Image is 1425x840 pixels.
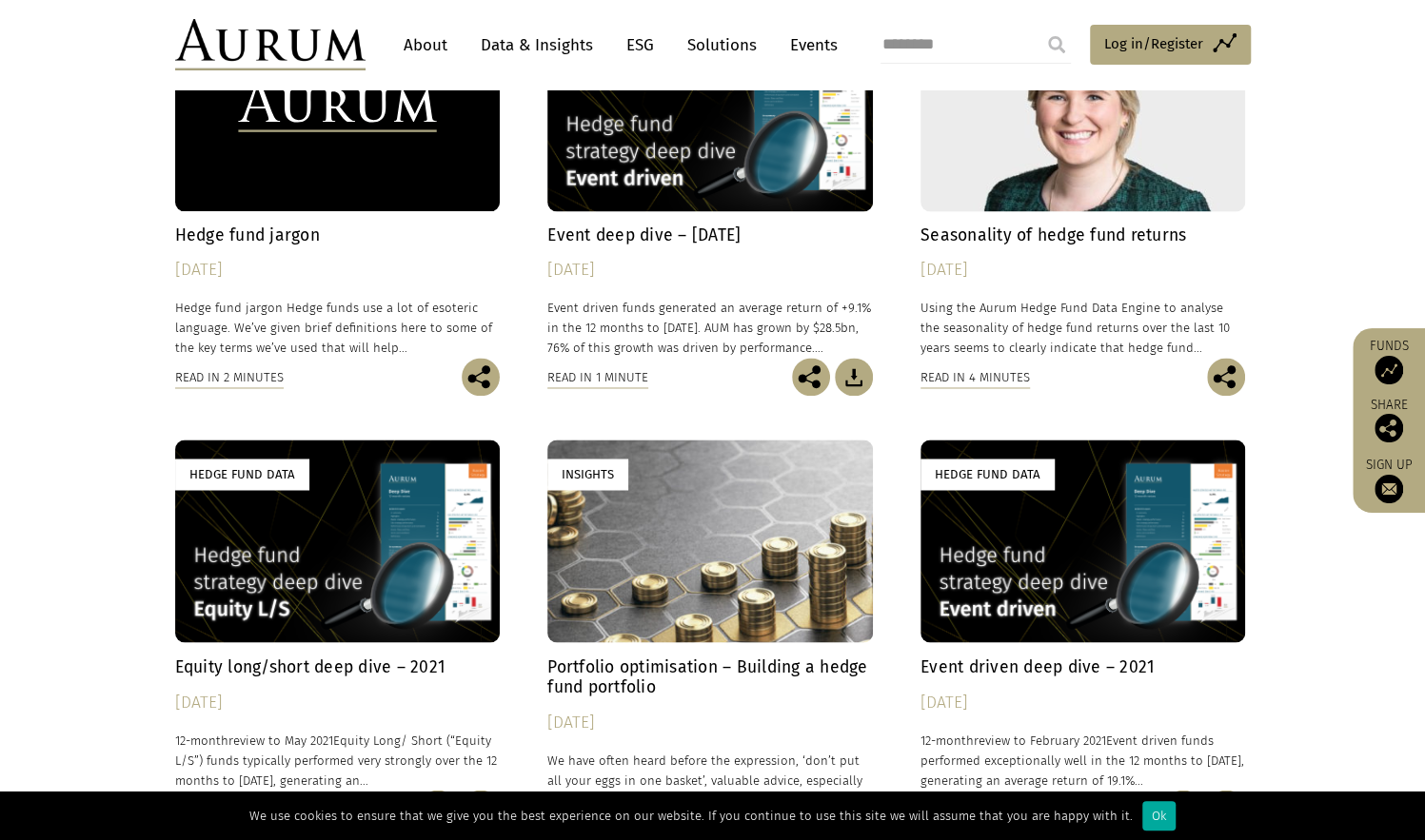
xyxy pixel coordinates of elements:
[175,225,501,245] h4: Hedge fund jargon
[471,28,603,63] a: Data & Insights
[678,28,766,63] a: Solutions
[1375,475,1403,503] img: Sign up to our newsletter
[1362,399,1415,442] div: Share
[175,459,309,490] div: Hedge Fund Data
[1038,26,1076,64] input: Submit
[1142,801,1176,830] div: Ok
[547,225,873,245] h4: Event deep dive – [DATE]
[1090,25,1251,65] a: Log in/Register
[175,689,501,715] div: [DATE]
[175,656,501,676] h4: Equity long/short deep dive – 2021
[547,298,873,358] p: Event driven funds generated an average return of +9.1% in the 12 months to [DATE]. AUM has grown...
[175,440,501,790] a: Hedge Fund Data Equity long/short deep dive – 2021 [DATE] 12-monthreview to May 2021Equity Long/ ...
[1362,457,1415,503] a: Sign up
[547,440,873,810] a: Insights Portfolio optimisation – Building a hedge fund portfolio [DATE] We have often heard befo...
[617,28,663,63] a: ESG
[920,440,1246,790] a: Hedge Fund Data Event driven deep dive – 2021 [DATE] 12-monthreview to February 2021Event driven ...
[394,28,457,63] a: About
[419,790,457,828] img: Share this post
[920,733,974,747] span: 12-month
[835,358,873,396] img: Download Article
[1207,358,1245,396] img: Share this post
[920,298,1246,358] p: Using the Aurum Hedge Fund Data Engine to analyse the seasonality of hedge fund returns over the ...
[175,19,366,70] img: Aurum
[175,257,501,283] div: [DATE]
[920,367,1030,388] div: Read in 4 minutes
[175,298,501,358] p: Hedge fund jargon Hedge funds use a lot of esoteric language. We’ve given brief definitions here ...
[462,790,500,828] img: Download Article
[920,459,1055,490] div: Hedge Fund Data
[1164,790,1202,828] img: Share this post
[1104,32,1203,55] span: Log in/Register
[920,225,1246,245] h4: Seasonality of hedge fund returns
[175,730,501,790] p: review to May 2021Equity Long/ Short (“Equity L/S”) funds typically performed very strongly over ...
[175,367,284,388] div: Read in 2 minutes
[547,709,873,735] div: [DATE]
[547,257,873,283] div: [DATE]
[792,358,830,396] img: Share this post
[1375,414,1403,442] img: Share this post
[547,656,873,696] h4: Portfolio optimisation – Building a hedge fund portfolio
[547,367,648,388] div: Read in 1 minute
[1207,790,1245,828] img: Download Article
[920,257,1246,283] div: [DATE]
[547,459,628,490] div: Insights
[920,730,1246,790] p: review to February 2021Event driven funds performed exceptionally well in the 12 months to [DATE]...
[547,8,873,358] a: Hedge Fund Data Event deep dive – [DATE] [DATE] Event driven funds generated an average return of...
[547,750,873,810] p: We have often heard before the expression, ‘don’t put all your eggs in one basket’, valuable advi...
[920,8,1246,358] a: Hedge Fund Data Seasonality of hedge fund returns [DATE] Using the Aurum Hedge Fund Data Engine t...
[920,689,1246,715] div: [DATE]
[1362,338,1415,384] a: Funds
[462,358,500,396] img: Share this post
[1375,356,1403,384] img: Access Funds
[175,8,501,358] a: Pages Hedge fund jargon [DATE] Hedge fund jargon Hedge funds use a lot of esoteric language. We’v...
[175,733,228,747] span: 12-month
[920,656,1246,676] h4: Event driven deep dive – 2021
[781,28,838,63] a: Events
